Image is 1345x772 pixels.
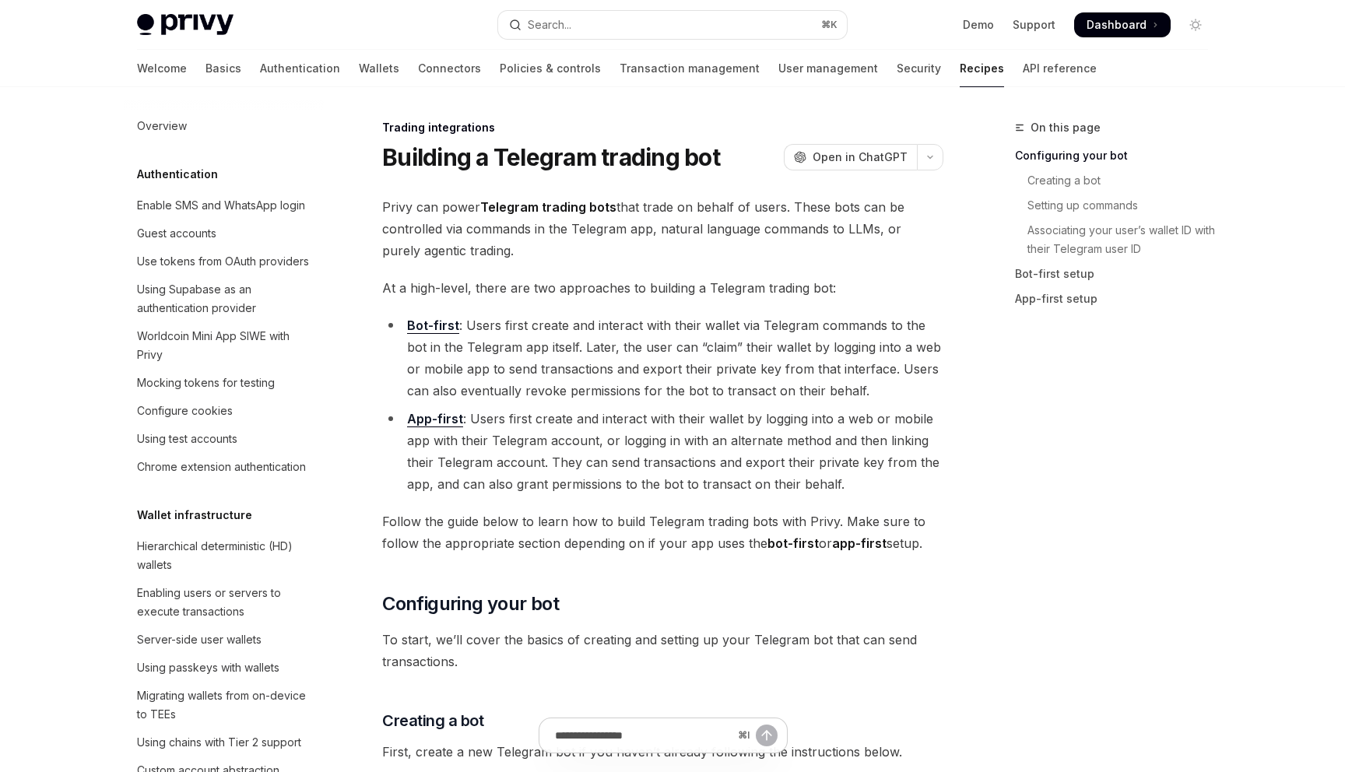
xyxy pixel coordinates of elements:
[125,626,324,654] a: Server-side user wallets
[1015,218,1220,261] a: Associating your user’s wallet ID with their Telegram user ID
[382,277,943,299] span: At a high-level, there are two approaches to building a Telegram trading bot:
[137,280,314,318] div: Using Supabase as an authentication provider
[897,50,941,87] a: Security
[555,718,732,753] input: Ask a question...
[418,50,481,87] a: Connectors
[125,728,324,756] a: Using chains with Tier 2 support
[1015,261,1220,286] a: Bot-first setup
[1015,286,1220,311] a: App-first setup
[382,143,720,171] h1: Building a Telegram trading bot
[963,17,994,33] a: Demo
[137,584,314,621] div: Enabling users or servers to execute transactions
[1031,118,1101,137] span: On this page
[125,579,324,626] a: Enabling users or servers to execute transactions
[960,50,1004,87] a: Recipes
[260,50,340,87] a: Authentication
[784,144,917,170] button: Open in ChatGPT
[813,149,908,165] span: Open in ChatGPT
[382,314,943,402] li: : Users first create and interact with their wallet via Telegram commands to the bot in the Teleg...
[137,733,301,752] div: Using chains with Tier 2 support
[778,50,878,87] a: User management
[137,50,187,87] a: Welcome
[125,219,324,247] a: Guest accounts
[382,710,483,732] span: Creating a bot
[125,532,324,579] a: Hierarchical deterministic (HD) wallets
[407,318,459,333] strong: Bot-first
[1013,17,1055,33] a: Support
[1074,12,1171,37] a: Dashboard
[137,506,252,525] h5: Wallet infrastructure
[1183,12,1208,37] button: Toggle dark mode
[137,327,314,364] div: Worldcoin Mini App SIWE with Privy
[125,112,324,140] a: Overview
[137,537,314,574] div: Hierarchical deterministic (HD) wallets
[528,16,571,34] div: Search...
[137,658,279,677] div: Using passkeys with wallets
[382,629,943,672] span: To start, we’ll cover the basics of creating and setting up your Telegram bot that can send trans...
[125,425,324,453] a: Using test accounts
[137,14,234,36] img: light logo
[500,50,601,87] a: Policies & controls
[1087,17,1147,33] span: Dashboard
[125,397,324,425] a: Configure cookies
[821,19,838,31] span: ⌘ K
[125,682,324,728] a: Migrating wallets from on-device to TEEs
[125,247,324,275] a: Use tokens from OAuth providers
[498,11,847,39] button: Open search
[480,199,616,215] strong: Telegram trading bots
[137,117,187,135] div: Overview
[137,252,309,271] div: Use tokens from OAuth providers
[767,535,819,551] strong: bot-first
[1015,143,1220,168] a: Configuring your bot
[407,411,463,427] a: App-first
[1015,168,1220,193] a: Creating a bot
[382,120,943,135] div: Trading integrations
[1023,50,1097,87] a: API reference
[125,322,324,369] a: Worldcoin Mini App SIWE with Privy
[756,725,778,746] button: Send message
[832,535,887,551] strong: app-first
[382,511,943,554] span: Follow the guide below to learn how to build Telegram trading bots with Privy. Make sure to follo...
[205,50,241,87] a: Basics
[407,318,459,334] a: Bot-first
[382,408,943,495] li: : Users first create and interact with their wallet by logging into a web or mobile app with thei...
[382,196,943,261] span: Privy can power that trade on behalf of users. These bots can be controlled via commands in the T...
[620,50,760,87] a: Transaction management
[407,411,463,426] strong: App-first
[137,686,314,724] div: Migrating wallets from on-device to TEEs
[137,374,275,392] div: Mocking tokens for testing
[137,430,237,448] div: Using test accounts
[137,458,306,476] div: Chrome extension authentication
[125,369,324,397] a: Mocking tokens for testing
[137,630,262,649] div: Server-side user wallets
[137,224,216,243] div: Guest accounts
[382,591,559,616] span: Configuring your bot
[125,191,324,219] a: Enable SMS and WhatsApp login
[137,165,218,184] h5: Authentication
[359,50,399,87] a: Wallets
[125,654,324,682] a: Using passkeys with wallets
[125,275,324,322] a: Using Supabase as an authentication provider
[137,196,305,215] div: Enable SMS and WhatsApp login
[137,402,233,420] div: Configure cookies
[1015,193,1220,218] a: Setting up commands
[125,453,324,481] a: Chrome extension authentication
